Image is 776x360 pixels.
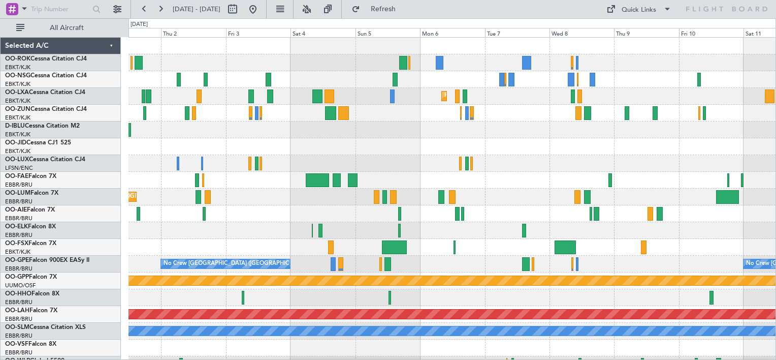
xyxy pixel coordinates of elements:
div: Quick Links [622,5,656,15]
a: EBBR/BRU [5,315,33,323]
a: OO-AIEFalcon 7X [5,207,55,213]
div: Wed 8 [549,28,614,37]
a: EBKT/KJK [5,64,30,71]
div: Fri 3 [226,28,290,37]
a: OO-NSGCessna Citation CJ4 [5,73,87,79]
a: EBBR/BRU [5,349,33,356]
span: OO-NSG [5,73,30,79]
a: OO-LUMFalcon 7X [5,190,58,196]
span: OO-GPE [5,257,29,263]
a: UUMO/OSF [5,282,36,289]
button: All Aircraft [11,20,110,36]
a: EBKT/KJK [5,80,30,88]
a: OO-FSXFalcon 7X [5,241,56,247]
a: D-IBLUCessna Citation M2 [5,123,80,129]
span: OO-AIE [5,207,27,213]
span: OO-SLM [5,324,29,331]
div: [DATE] [131,20,148,29]
a: OO-HHOFalcon 8X [5,291,59,297]
a: EBKT/KJK [5,131,30,138]
span: OO-LAH [5,308,29,314]
a: EBKT/KJK [5,97,30,105]
a: EBBR/BRU [5,332,33,340]
a: OO-LXACessna Citation CJ4 [5,89,85,96]
a: EBBR/BRU [5,298,33,306]
a: EBBR/BRU [5,215,33,222]
a: OO-ELKFalcon 8X [5,224,56,230]
span: All Aircraft [26,24,107,32]
input: Trip Number [31,2,89,17]
div: Wed 1 [96,28,161,37]
a: EBKT/KJK [5,147,30,155]
span: OO-ELK [5,224,28,230]
span: OO-FAE [5,173,28,179]
div: Fri 10 [679,28,743,37]
span: OO-FSX [5,241,28,247]
a: EBKT/KJK [5,114,30,122]
a: EBBR/BRU [5,198,33,205]
a: OO-LAHFalcon 7X [5,308,57,314]
a: EBKT/KJK [5,248,30,256]
div: Sun 5 [355,28,420,37]
a: OO-FAEFalcon 7X [5,173,56,179]
span: [DATE] - [DATE] [173,5,220,14]
a: OO-JIDCessna CJ1 525 [5,140,71,146]
span: OO-LUX [5,157,29,163]
a: LFSN/ENC [5,164,33,172]
a: OO-LUXCessna Citation CJ4 [5,157,85,163]
span: OO-HHO [5,291,31,297]
button: Quick Links [601,1,676,17]
a: OO-GPEFalcon 900EX EASy II [5,257,89,263]
span: OO-ROK [5,56,30,62]
a: OO-SLMCessna Citation XLS [5,324,86,331]
div: Thu 9 [614,28,678,37]
span: D-IBLU [5,123,25,129]
span: OO-JID [5,140,26,146]
a: OO-VSFFalcon 8X [5,341,56,347]
span: OO-LUM [5,190,30,196]
div: No Crew [GEOGRAPHIC_DATA] ([GEOGRAPHIC_DATA] National) [164,256,334,272]
div: Thu 2 [161,28,225,37]
span: OO-VSF [5,341,28,347]
div: Planned Maint Kortrijk-[GEOGRAPHIC_DATA] [444,88,563,104]
a: OO-GPPFalcon 7X [5,274,57,280]
a: OO-ZUNCessna Citation CJ4 [5,106,87,112]
div: Mon 6 [420,28,484,37]
span: OO-ZUN [5,106,30,112]
span: OO-LXA [5,89,29,96]
span: OO-GPP [5,274,29,280]
a: EBBR/BRU [5,181,33,189]
a: EBBR/BRU [5,231,33,239]
button: Refresh [347,1,408,17]
a: OO-ROKCessna Citation CJ4 [5,56,87,62]
span: Refresh [362,6,405,13]
a: EBBR/BRU [5,265,33,273]
div: Tue 7 [485,28,549,37]
div: Sat 4 [290,28,355,37]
